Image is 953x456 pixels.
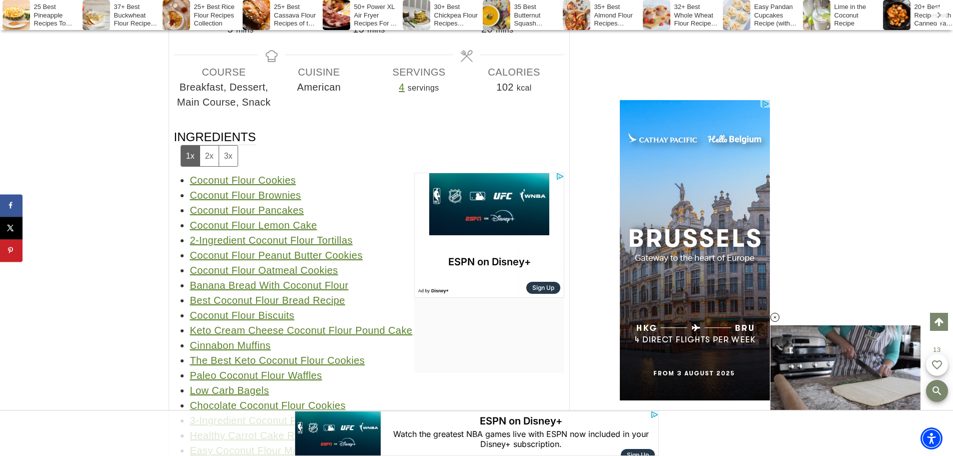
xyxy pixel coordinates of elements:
[190,265,338,276] a: Coconut Flour Oatmeal Cookies
[272,80,367,95] span: American
[200,146,219,166] button: Adjust servings by 2x
[295,411,659,456] iframe: Advertisement
[190,400,346,411] a: Chocolate Coconut Flour Cookies
[496,26,513,34] span: mins
[190,280,349,291] a: Banana Bread With Coconut Flour
[190,175,296,186] a: Coconut Flour Cookies
[190,355,365,366] a: The Best Keto Coconut Flour Cookies
[408,84,439,92] span: servings
[481,24,493,35] span: 20
[236,26,254,34] span: mins
[372,65,467,80] span: Servings
[272,65,367,80] span: Cuisine
[190,250,363,261] a: Coconut Flour Peanut Butter Cookies
[190,190,301,201] a: Coconut Flour Brownies
[467,65,562,80] span: Calories
[414,173,564,298] iframe: Advertisement
[190,310,295,321] a: Coconut Flour Biscuits
[353,24,364,35] span: 15
[177,80,272,110] span: Breakfast, Dessert, Main Course, Snack
[332,41,354,47] span: Sign Up
[227,24,233,35] span: 5
[930,313,948,331] a: Scroll to top
[399,82,405,93] a: Adjust recipe servings
[174,129,256,167] span: Ingredients
[190,385,269,396] a: Low Carb Bagels
[517,84,532,92] span: kcal
[93,45,104,50] span: Ad by
[219,146,238,166] button: Adjust servings by 3x
[496,82,514,93] span: 102
[190,370,322,381] a: Paleo Coconut Flour Waffles
[920,427,942,449] div: Accessibility Menu
[106,45,123,50] span: Disney+
[620,100,770,400] iframe: Advertisement
[177,65,272,80] span: Course
[181,146,200,166] button: Adjust servings by 1x
[367,26,385,34] span: mins
[190,235,353,246] a: 2-Ingredient Coconut Flour Tortillas
[190,340,271,351] a: Cinnabon Muffins
[190,220,317,231] a: Coconut Flour Lemon Cake
[190,295,345,306] a: Best Coconut Flour Bread Recipe
[190,205,304,216] a: Coconut Flour Pancakes
[190,325,413,336] a: Keto Cream Cheese Coconut Flour Pound Cake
